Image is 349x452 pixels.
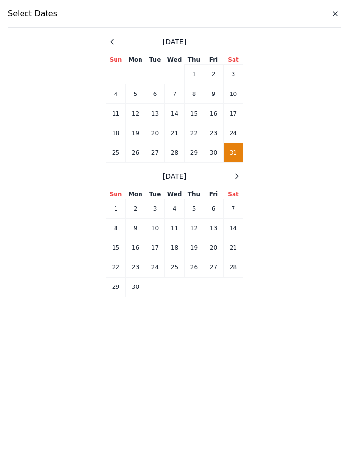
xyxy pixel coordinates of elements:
td: 1 [185,65,204,84]
th: Sat [224,190,243,199]
td: 18 [106,123,126,143]
td: 4 [106,84,126,104]
td: 9 [126,218,145,238]
td: 29 [185,143,204,163]
td: 2 [204,65,224,84]
td: 17 [224,104,243,123]
td: 5 [126,84,145,104]
td: 14 [165,104,185,123]
td: 30 [126,277,145,297]
td: 24 [224,123,243,143]
td: 27 [145,143,165,163]
td: 24 [145,258,165,277]
td: 22 [106,258,126,277]
td: 10 [145,218,165,238]
th: Tue [145,190,165,199]
td: 8 [106,218,126,238]
td: 17 [145,238,165,258]
td: 16 [126,238,145,258]
td: 22 [185,123,204,143]
th: Tue [145,55,165,65]
td: 9 [204,84,224,104]
td: 12 [185,218,204,238]
td: 18 [165,238,185,258]
td: 28 [224,258,243,277]
td: 2 [126,199,145,218]
td: 28 [165,143,185,163]
td: 6 [204,199,224,218]
td: 11 [165,218,185,238]
td: 29 [106,277,126,297]
td: 25 [165,258,185,277]
th: Thu [185,55,204,65]
td: 3 [145,199,165,218]
td: 20 [204,238,224,258]
td: 26 [185,258,204,277]
td: 3 [224,65,243,84]
td: 19 [126,123,145,143]
td: 25 [106,143,126,163]
td: 21 [224,238,243,258]
td: 10 [224,84,243,104]
td: 6 [145,84,165,104]
td: 26 [126,143,145,163]
td: 8 [185,84,204,104]
td: 4 [165,199,185,218]
td: 13 [145,104,165,123]
td: 15 [185,104,204,123]
td: 7 [224,199,243,218]
th: Wed [165,55,185,65]
th: Mon [126,55,145,65]
td: 21 [165,123,185,143]
th: Mon [126,190,145,199]
th: Sat [224,55,243,65]
span: [DATE] [163,37,186,47]
td: 7 [165,84,185,104]
th: Fri [204,55,224,65]
th: Sun [106,55,126,65]
td: 30 [204,143,224,163]
span: Select Dates [8,8,57,20]
th: Thu [185,190,204,199]
td: 23 [126,258,145,277]
th: Sun [106,190,126,199]
td: 27 [204,258,224,277]
td: 5 [185,199,204,218]
td: 16 [204,104,224,123]
td: 12 [126,104,145,123]
span: [DATE] [163,171,186,181]
td: 20 [145,123,165,143]
td: 31 [224,143,243,163]
td: 14 [224,218,243,238]
td: 15 [106,238,126,258]
td: 11 [106,104,126,123]
th: Fri [204,190,224,199]
td: 1 [106,199,126,218]
td: 13 [204,218,224,238]
td: 19 [185,238,204,258]
td: 23 [204,123,224,143]
th: Wed [165,190,185,199]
